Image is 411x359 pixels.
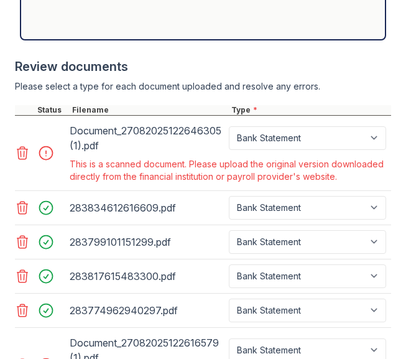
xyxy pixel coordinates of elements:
[70,266,224,286] div: 283817615483300.pdf
[70,121,224,156] div: Document_27082025122646305 (1).pdf
[15,58,391,75] div: Review documents
[70,301,224,320] div: 283774962940297.pdf
[35,105,70,115] div: Status
[15,80,391,93] div: Please select a type for each document uploaded and resolve any errors.
[70,232,224,252] div: 283799101151299.pdf
[229,105,391,115] div: Type
[70,105,229,115] div: Filename
[70,198,224,218] div: 283834612616609.pdf
[70,158,389,183] div: This is a scanned document. Please upload the original version downloaded directly from the finan...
